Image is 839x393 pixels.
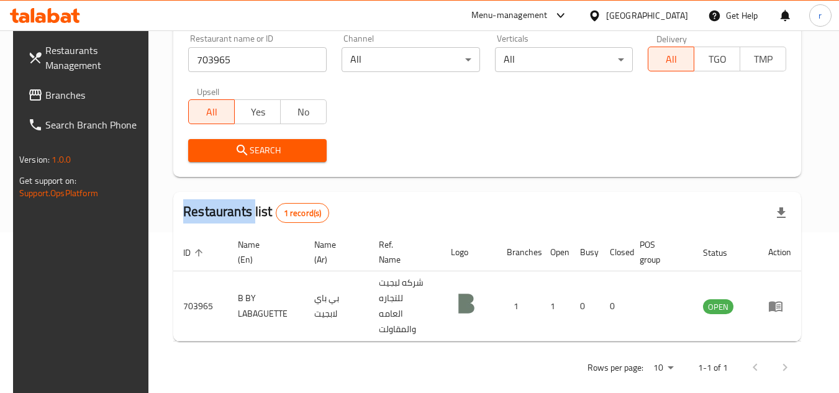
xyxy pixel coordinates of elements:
[314,237,353,267] span: Name (Ar)
[304,271,368,341] td: بي باي لابجيت
[183,202,329,223] h2: Restaurants list
[173,271,228,341] td: 703965
[234,99,281,124] button: Yes
[379,237,427,267] span: Ref. Name
[640,237,678,267] span: POS group
[653,50,689,68] span: All
[600,233,630,271] th: Closed
[745,50,781,68] span: TMP
[238,237,289,267] span: Name (En)
[540,233,570,271] th: Open
[471,8,548,23] div: Menu-management
[766,198,796,228] div: Export file
[198,143,317,158] span: Search
[699,50,735,68] span: TGO
[540,271,570,341] td: 1
[758,233,801,271] th: Action
[656,34,687,43] label: Delivery
[194,103,230,121] span: All
[188,99,235,124] button: All
[188,47,327,72] input: Search for restaurant name or ID..
[648,47,694,71] button: All
[587,360,643,376] p: Rows per page:
[183,245,207,260] span: ID
[173,233,801,341] table: enhanced table
[694,47,740,71] button: TGO
[188,139,327,162] button: Search
[768,299,791,314] div: Menu
[606,9,688,22] div: [GEOGRAPHIC_DATA]
[570,271,600,341] td: 0
[19,185,98,201] a: Support.OpsPlatform
[441,233,497,271] th: Logo
[240,103,276,121] span: Yes
[703,300,733,314] span: OPEN
[45,117,143,132] span: Search Branch Phone
[703,245,743,260] span: Status
[600,271,630,341] td: 0
[18,35,153,80] a: Restaurants Management
[18,110,153,140] a: Search Branch Phone
[276,207,329,219] span: 1 record(s)
[45,43,143,73] span: Restaurants Management
[276,203,330,223] div: Total records count
[19,173,76,189] span: Get support on:
[342,47,480,72] div: All
[570,233,600,271] th: Busy
[698,360,728,376] p: 1-1 of 1
[648,359,678,377] div: Rows per page:
[228,271,304,341] td: B BY LABAGUETTE
[286,103,322,121] span: No
[19,151,50,168] span: Version:
[740,47,786,71] button: TMP
[280,99,327,124] button: No
[369,271,442,341] td: شركه لبجيت للتجاره العامه والمقاولت
[497,271,540,341] td: 1
[495,47,633,72] div: All
[18,80,153,110] a: Branches
[197,87,220,96] label: Upsell
[819,9,822,22] span: r
[451,288,482,319] img: B BY LABAGUETTE
[52,151,71,168] span: 1.0.0
[497,233,540,271] th: Branches
[45,88,143,102] span: Branches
